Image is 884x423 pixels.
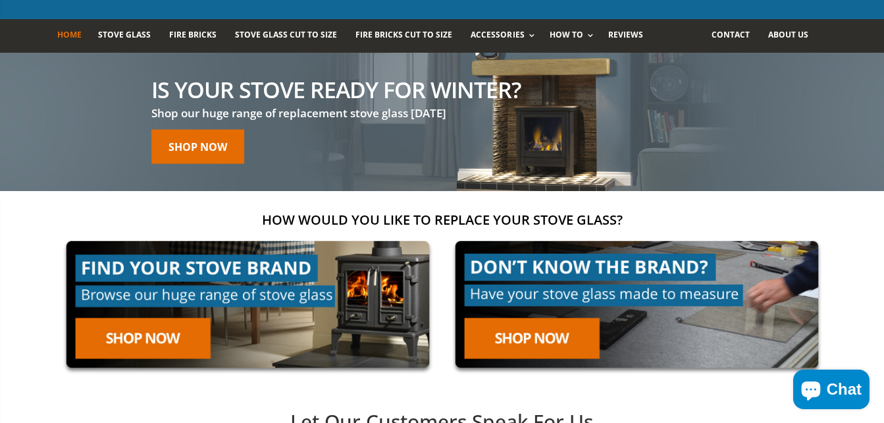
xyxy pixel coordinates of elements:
a: Stove Glass [98,19,161,53]
a: Stove Glass Cut To Size [235,19,347,53]
span: Home [57,29,82,40]
a: How To [550,19,600,53]
span: Stove Glass [98,29,151,40]
a: Fire Bricks [169,19,226,53]
img: made-to-measure-cta_2cd95ceb-d519-4648-b0cf-d2d338fdf11f.jpg [446,232,827,378]
a: About us [768,19,818,53]
span: How To [550,29,583,40]
span: Fire Bricks [169,29,217,40]
span: Contact [712,29,750,40]
inbox-online-store-chat: Shopify online store chat [789,370,873,412]
img: find-your-brand-cta_9b334d5d-5c94-48ed-825f-d7972bbdebd0.jpg [57,232,438,378]
a: Contact [712,19,760,53]
h3: Shop our huge range of replacement stove glass [DATE] [151,105,521,121]
a: Fire Bricks Cut To Size [355,19,462,53]
a: Accessories [471,19,540,53]
span: Stove Glass Cut To Size [235,29,337,40]
span: About us [768,29,808,40]
a: Reviews [608,19,653,53]
span: Accessories [471,29,524,40]
span: Fire Bricks Cut To Size [355,29,452,40]
h2: Is your stove ready for winter? [151,78,521,100]
a: Home [57,19,91,53]
span: Reviews [608,29,643,40]
h2: How would you like to replace your stove glass? [57,211,827,229]
a: Shop now [151,129,244,163]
